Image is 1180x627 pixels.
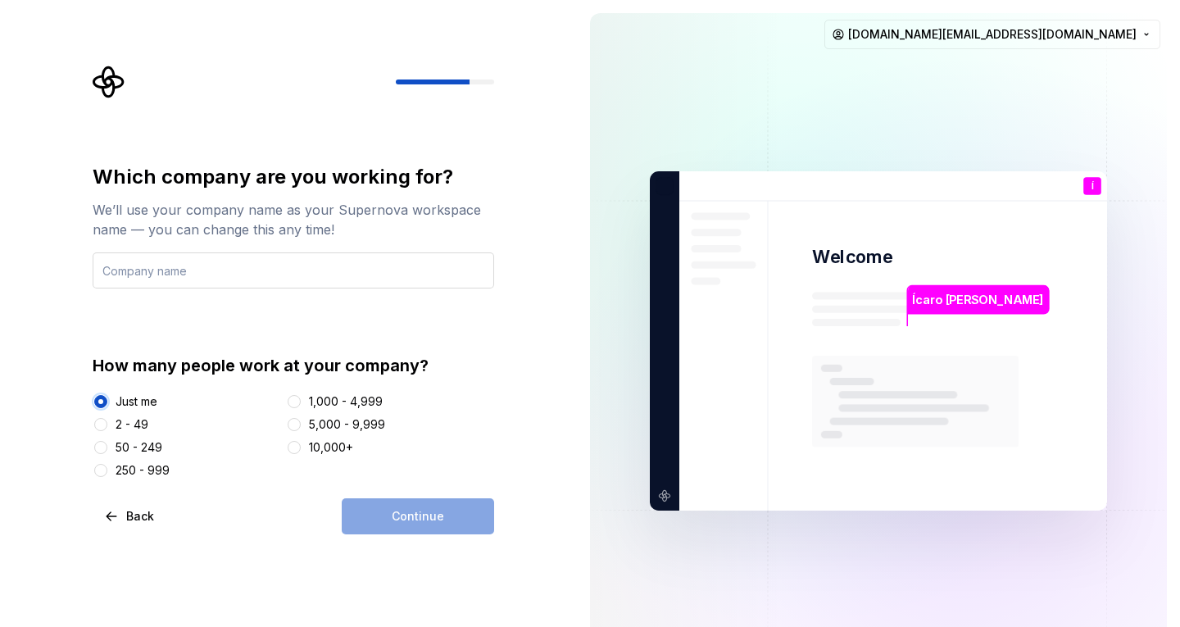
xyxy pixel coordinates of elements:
[126,508,154,525] span: Back
[309,416,385,433] div: 5,000 - 9,999
[93,354,494,377] div: How many people work at your company?
[848,26,1137,43] span: [DOMAIN_NAME][EMAIL_ADDRESS][DOMAIN_NAME]
[93,66,125,98] svg: Supernova Logo
[309,439,353,456] div: 10,000+
[93,164,494,190] div: Which company are you working for?
[93,200,494,239] div: We’ll use your company name as your Supernova workspace name — you can change this any time!
[812,245,892,269] p: Welcome
[93,498,168,534] button: Back
[116,462,170,479] div: 250 - 999
[116,439,162,456] div: 50 - 249
[116,416,148,433] div: 2 - 49
[93,252,494,289] input: Company name
[1091,182,1094,191] p: Í
[912,291,1043,309] p: Ícaro [PERSON_NAME]
[824,20,1160,49] button: [DOMAIN_NAME][EMAIL_ADDRESS][DOMAIN_NAME]
[116,393,157,410] div: Just me
[309,393,383,410] div: 1,000 - 4,999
